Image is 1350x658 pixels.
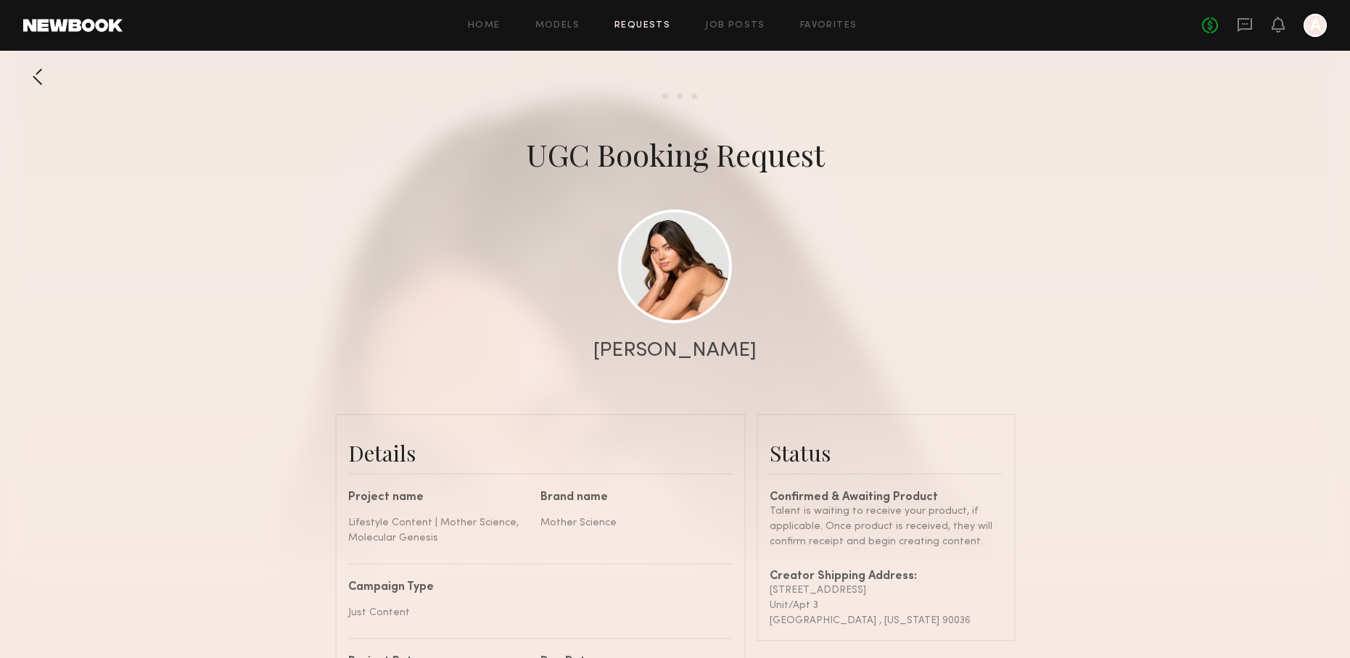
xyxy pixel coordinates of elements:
[468,21,501,30] a: Home
[348,438,733,467] div: Details
[540,515,722,530] div: Mother Science
[770,583,1003,598] div: [STREET_ADDRESS]
[348,605,722,620] div: Just Content
[540,492,722,504] div: Brand name
[593,341,757,361] div: [PERSON_NAME]
[770,613,1003,628] div: [GEOGRAPHIC_DATA] , [US_STATE] 90036
[535,21,580,30] a: Models
[348,515,530,546] div: Lifestyle Content | Mother Science, Molecular Genesis
[770,438,1003,467] div: Status
[526,134,825,175] div: UGC Booking Request
[770,504,1003,549] div: Talent is waiting to receive your product, if applicable. Once product is received, they will con...
[348,582,722,594] div: Campaign Type
[770,492,1003,504] div: Confirmed & Awaiting Product
[800,21,857,30] a: Favorites
[614,21,670,30] a: Requests
[770,571,1003,583] div: Creator Shipping Address:
[348,492,530,504] div: Project name
[705,21,765,30] a: Job Posts
[1304,14,1327,37] a: A
[770,598,1003,613] div: Unit/Apt 3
